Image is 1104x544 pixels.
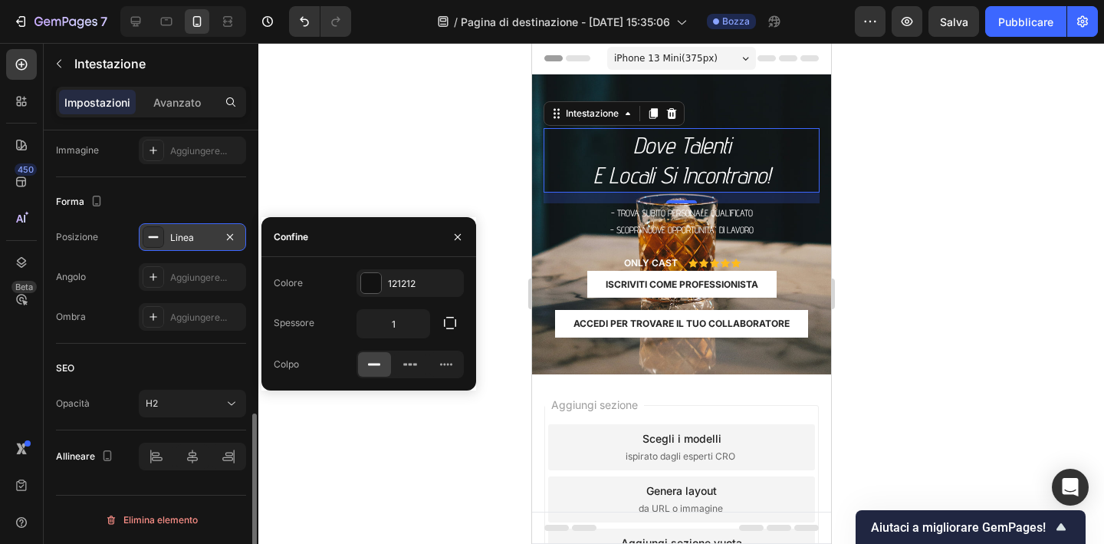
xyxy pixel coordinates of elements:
font: Confine [274,231,308,242]
button: 7 [6,6,114,37]
iframe: Area di progettazione [532,43,831,544]
font: Impostazioni [64,96,130,109]
font: Aggiungere... [170,145,227,157]
p: Intestazione [74,54,240,73]
div: Apri Intercom Messenger [1052,469,1089,506]
font: Colpo [274,358,299,370]
font: Bozza [722,15,750,27]
font: Angolo [56,271,86,282]
font: Posizione [56,231,98,242]
button: Elimina elemento [56,508,246,532]
font: Salva [940,15,968,28]
font: / [454,15,458,28]
font: Intestazione [74,56,146,71]
font: Colore [274,277,303,288]
font: Beta [15,282,33,292]
button: Mostra sondaggio - Aiutaci a migliorare GemPages! [871,518,1070,536]
font: Pubblicare [998,15,1053,28]
font: Ombra [56,311,86,322]
input: Auto [357,310,429,338]
font: Avanzato [153,96,201,109]
button: Pubblicare [985,6,1066,37]
font: 121212 [388,278,416,289]
button: H2 [139,390,246,417]
font: Allineare [56,450,95,462]
font: Elimina elemento [123,514,198,526]
div: Annulla/Ripristina [289,6,351,37]
font: Spessore [274,317,314,328]
font: H2 [146,397,158,409]
font: Aiutaci a migliorare GemPages! [871,520,1046,535]
font: 7 [100,14,107,29]
font: Immagine [56,144,99,156]
button: Salva [928,6,979,37]
font: SEO [56,362,74,374]
font: Pagina di destinazione - [DATE] 15:35:06 [461,15,670,28]
font: 450 [18,164,34,175]
font: Aggiungere... [170,312,227,323]
font: Aggiungere... [170,272,227,283]
font: Opacità [56,397,90,409]
font: Forma [56,196,84,207]
font: Linea [170,232,194,243]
